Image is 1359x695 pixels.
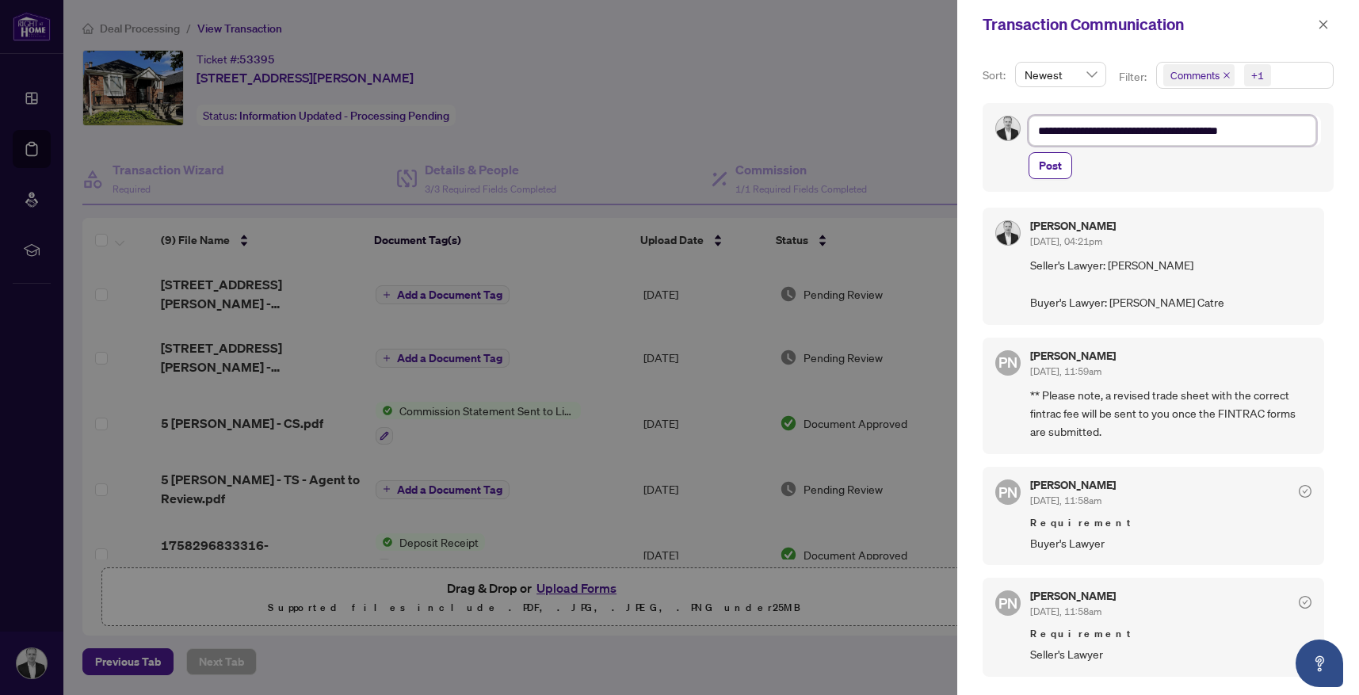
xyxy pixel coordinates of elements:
[1030,645,1311,663] span: Seller's Lawyer
[983,13,1313,36] div: Transaction Communication
[1030,534,1311,552] span: Buyer's Lawyer
[996,221,1020,245] img: Profile Icon
[1030,605,1101,617] span: [DATE], 11:58am
[998,351,1017,373] span: PN
[1030,626,1311,642] span: Requirement
[996,116,1020,140] img: Profile Icon
[1030,220,1116,231] h5: [PERSON_NAME]
[983,67,1009,84] p: Sort:
[1030,235,1102,247] span: [DATE], 04:21pm
[998,592,1017,614] span: PN
[1296,640,1343,687] button: Open asap
[1170,67,1220,83] span: Comments
[998,481,1017,503] span: PN
[1039,153,1062,178] span: Post
[1030,590,1116,601] h5: [PERSON_NAME]
[1029,152,1072,179] button: Post
[1119,68,1149,86] p: Filter:
[1030,479,1116,491] h5: [PERSON_NAME]
[1251,67,1264,83] div: +1
[1299,485,1311,498] span: check-circle
[1025,63,1097,86] span: Newest
[1318,19,1329,30] span: close
[1163,64,1235,86] span: Comments
[1030,386,1311,441] span: ** Please note, a revised trade sheet with the correct fintrac fee will be sent to you once the F...
[1030,350,1116,361] h5: [PERSON_NAME]
[1223,71,1231,79] span: close
[1030,515,1311,531] span: Requirement
[1299,596,1311,609] span: check-circle
[1030,256,1311,311] span: Seller's Lawyer: [PERSON_NAME] Buyer's Lawyer: [PERSON_NAME] Catre
[1030,495,1101,506] span: [DATE], 11:58am
[1030,365,1101,377] span: [DATE], 11:59am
